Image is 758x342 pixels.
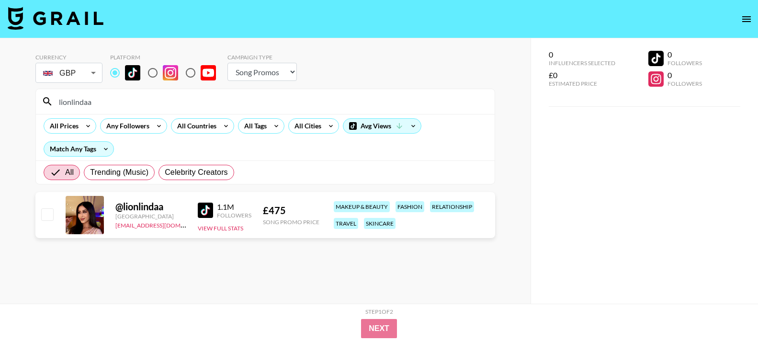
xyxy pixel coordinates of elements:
div: All Cities [289,119,323,133]
div: Any Followers [101,119,151,133]
div: Platform [110,54,224,61]
div: Estimated Price [549,80,615,87]
div: Step 1 of 2 [365,308,393,315]
div: All Countries [171,119,218,133]
div: 0 [549,50,615,59]
div: £ 475 [263,205,319,217]
div: Currency [35,54,102,61]
div: Followers [667,80,702,87]
iframe: Drift Widget Chat Controller [710,294,747,331]
span: Celebrity Creators [165,167,228,178]
div: Followers [217,212,251,219]
div: @ lionlindaa [115,201,186,213]
img: TikTok [125,65,140,80]
button: open drawer [737,10,756,29]
img: Instagram [163,65,178,80]
div: Influencers Selected [549,59,615,67]
img: Grail Talent [8,7,103,30]
img: TikTok [198,203,213,218]
div: GBP [37,65,101,81]
div: All Prices [44,119,80,133]
div: £0 [549,70,615,80]
button: View Full Stats [198,225,243,232]
input: Search by User Name [53,94,489,109]
span: All [65,167,74,178]
button: Next [361,319,397,338]
div: Followers [667,59,702,67]
div: [GEOGRAPHIC_DATA] [115,213,186,220]
div: All Tags [238,119,269,133]
div: 1.1M [217,202,251,212]
span: Trending (Music) [90,167,148,178]
div: 0 [667,50,702,59]
div: 0 [667,70,702,80]
div: Song Promo Price [263,218,319,226]
div: Match Any Tags [44,142,113,156]
div: fashion [396,201,424,212]
img: YouTube [201,65,216,80]
div: Campaign Type [227,54,297,61]
div: makeup & beauty [334,201,390,212]
div: travel [334,218,358,229]
a: [EMAIL_ADDRESS][DOMAIN_NAME] [115,220,212,229]
div: Avg Views [343,119,421,133]
div: skincare [364,218,396,229]
div: relationship [430,201,474,212]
